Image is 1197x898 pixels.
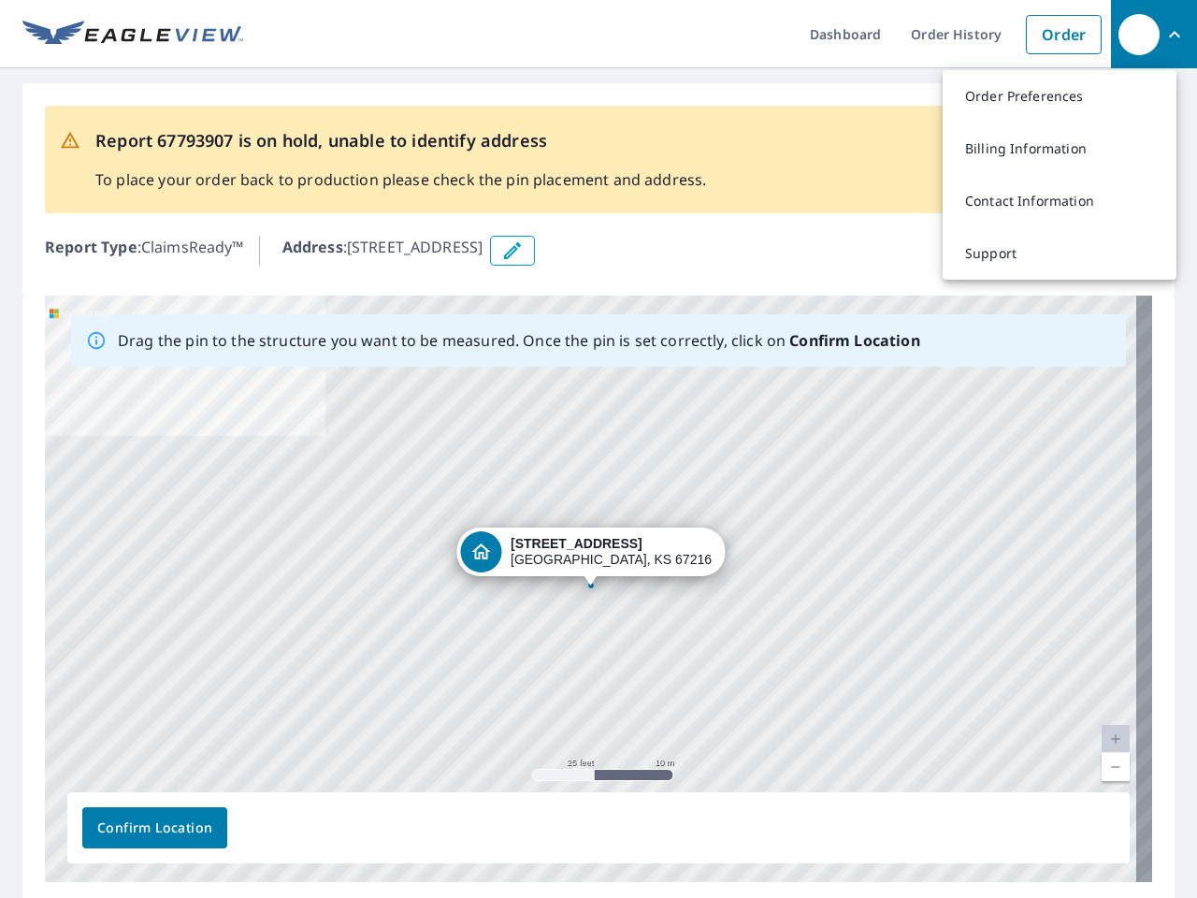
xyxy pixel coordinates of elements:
button: Confirm Location [82,807,227,848]
p: Drag the pin to the structure you want to be measured. Once the pin is set correctly, click on [118,329,920,352]
strong: [STREET_ADDRESS] [511,536,642,551]
img: EV Logo [22,21,243,49]
p: : ClaimsReady™ [45,236,244,266]
a: Support [943,227,1176,280]
a: Contact Information [943,175,1176,227]
span: Confirm Location [97,817,212,840]
p: : [STREET_ADDRESS] [282,236,483,266]
div: [GEOGRAPHIC_DATA], KS 67216 [511,536,712,568]
a: Current Level 20, Zoom In Disabled [1102,725,1130,753]
b: Confirm Location [789,330,919,351]
a: Current Level 20, Zoom Out [1102,753,1130,781]
p: Report 67793907 is on hold, unable to identify address [95,128,706,153]
p: To place your order back to production please check the pin placement and address. [95,168,706,191]
b: Report Type [45,237,137,257]
b: Address [282,237,343,257]
a: Billing Information [943,123,1176,175]
a: Order [1026,15,1102,54]
div: Dropped pin, building 1, Residential property, 500 E 50th St S Lot 72 Wichita, KS 67216 [456,528,725,586]
a: Order Preferences [943,70,1176,123]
